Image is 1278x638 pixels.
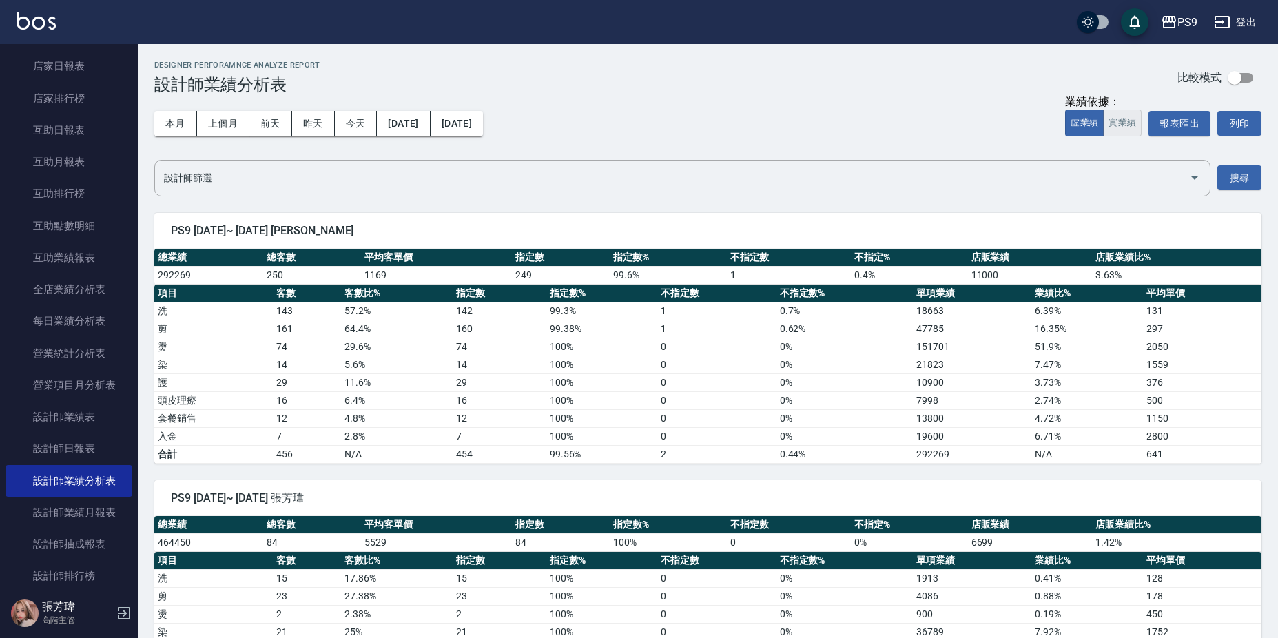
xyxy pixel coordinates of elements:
[1143,373,1261,391] td: 376
[512,516,610,534] th: 指定數
[968,266,1092,284] td: 11000
[154,75,320,94] h3: 設計師業績分析表
[1092,266,1261,284] td: 3.63 %
[341,409,453,427] td: 4.8 %
[6,274,132,305] a: 全店業績分析表
[1031,285,1143,302] th: 業績比%
[273,552,341,570] th: 客數
[154,516,263,534] th: 總業績
[1143,409,1261,427] td: 1150
[6,178,132,209] a: 互助排行榜
[1092,533,1261,551] td: 1.42 %
[273,409,341,427] td: 12
[361,533,512,551] td: 5529
[776,338,913,356] td: 0 %
[657,356,776,373] td: 0
[341,373,453,391] td: 11.6 %
[453,285,546,302] th: 指定數
[913,445,1031,463] td: 292269
[154,249,263,267] th: 總業績
[154,285,273,302] th: 項目
[154,552,273,570] th: 項目
[851,533,967,551] td: 0 %
[1121,8,1148,36] button: save
[6,338,132,369] a: 營業統計分析表
[1143,285,1261,302] th: 平均單價
[453,356,546,373] td: 14
[776,373,913,391] td: 0 %
[727,516,851,534] th: 不指定數
[1184,167,1206,189] button: Open
[546,605,658,623] td: 100 %
[657,569,776,587] td: 0
[776,569,913,587] td: 0 %
[610,516,726,534] th: 指定數%
[154,338,273,356] td: 燙
[361,266,512,284] td: 1169
[341,427,453,445] td: 2.8 %
[1031,409,1143,427] td: 4.72 %
[273,320,341,338] td: 161
[727,249,851,267] th: 不指定數
[154,409,273,427] td: 套餐銷售
[546,552,658,570] th: 指定數%
[273,391,341,409] td: 16
[913,552,1031,570] th: 單項業績
[1217,165,1261,191] button: 搜尋
[154,302,273,320] td: 洗
[263,516,361,534] th: 總客數
[154,111,197,136] button: 本月
[453,427,546,445] td: 7
[263,266,361,284] td: 250
[154,285,1261,464] table: a dense table
[1155,8,1203,37] button: PS9
[1031,356,1143,373] td: 7.47 %
[546,302,658,320] td: 99.3 %
[546,587,658,605] td: 100 %
[546,356,658,373] td: 100 %
[6,560,132,592] a: 設計師排行榜
[154,320,273,338] td: 剪
[361,516,512,534] th: 平均客單價
[913,373,1031,391] td: 10900
[776,285,913,302] th: 不指定數%
[292,111,335,136] button: 昨天
[913,320,1031,338] td: 47785
[1143,445,1261,463] td: 641
[341,391,453,409] td: 6.4 %
[154,445,273,463] td: 合計
[610,249,726,267] th: 指定數%
[453,445,546,463] td: 454
[263,533,361,551] td: 84
[657,427,776,445] td: 0
[913,356,1031,373] td: 21823
[1065,95,1142,110] div: 業績依據：
[546,285,658,302] th: 指定數%
[154,605,273,623] td: 燙
[776,587,913,605] td: 0 %
[657,285,776,302] th: 不指定數
[1031,605,1143,623] td: 0.19 %
[341,356,453,373] td: 5.6 %
[6,242,132,274] a: 互助業績報表
[341,285,453,302] th: 客數比%
[546,409,658,427] td: 100 %
[6,210,132,242] a: 互助點數明細
[913,391,1031,409] td: 7998
[913,587,1031,605] td: 4086
[335,111,378,136] button: 今天
[1065,110,1104,136] button: 虛業績
[776,320,913,338] td: 0.62 %
[1092,249,1261,267] th: 店販業績比%
[6,528,132,560] a: 設計師抽成報表
[17,12,56,30] img: Logo
[154,356,273,373] td: 染
[776,391,913,409] td: 0 %
[776,302,913,320] td: 0.7 %
[968,249,1092,267] th: 店販業績
[913,409,1031,427] td: 13800
[6,114,132,146] a: 互助日報表
[453,391,546,409] td: 16
[913,569,1031,587] td: 1913
[161,166,1184,190] input: 選擇設計師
